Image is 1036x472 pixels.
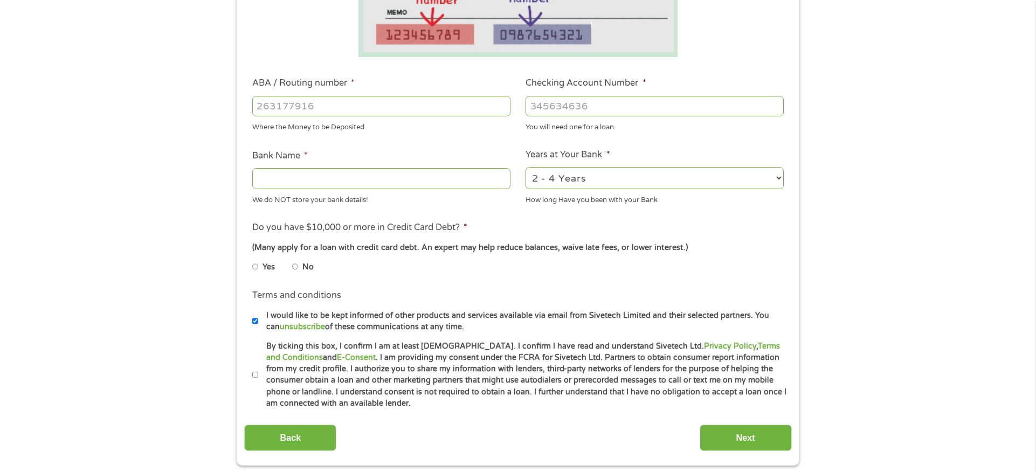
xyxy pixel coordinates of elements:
[244,425,336,451] input: Back
[252,222,467,233] label: Do you have $10,000 or more in Credit Card Debt?
[252,191,510,205] div: We do NOT store your bank details!
[252,96,510,116] input: 263177916
[526,191,784,205] div: How long Have you been with your Bank
[266,342,780,362] a: Terms and Conditions
[252,78,355,89] label: ABA / Routing number
[252,290,341,301] label: Terms and conditions
[252,119,510,133] div: Where the Money to be Deposited
[258,310,787,333] label: I would like to be kept informed of other products and services available via email from Sivetech...
[252,242,784,254] div: (Many apply for a loan with credit card debt. An expert may help reduce balances, waive late fees...
[526,119,784,133] div: You will need one for a loan.
[526,149,610,161] label: Years at Your Bank
[258,341,787,409] label: By ticking this box, I confirm I am at least [DEMOGRAPHIC_DATA]. I confirm I have read and unders...
[263,261,275,273] label: Yes
[252,150,308,162] label: Bank Name
[526,96,784,116] input: 345634636
[302,261,314,273] label: No
[700,425,792,451] input: Next
[280,322,325,331] a: unsubscribe
[526,78,646,89] label: Checking Account Number
[704,342,756,351] a: Privacy Policy
[337,353,376,362] a: E-Consent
